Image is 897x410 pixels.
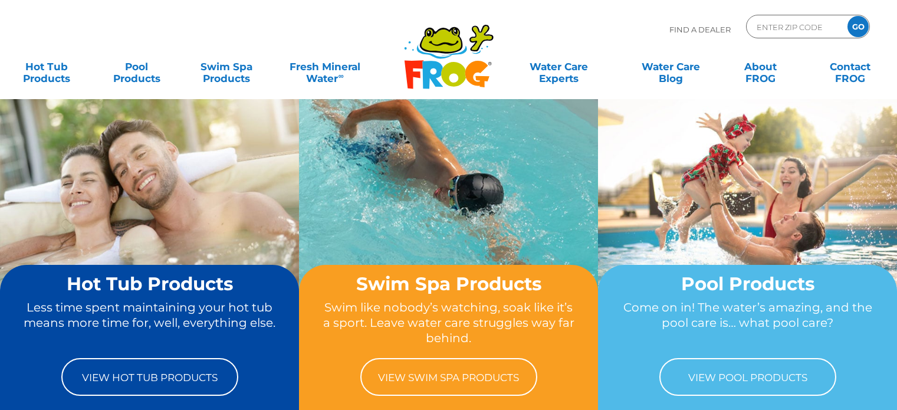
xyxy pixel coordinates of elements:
p: Less time spent maintaining your hot tub means more time for, well, everything else. [22,300,277,346]
img: home-banner-pool-short [598,99,897,322]
a: View Swim Spa Products [360,358,537,396]
a: Water CareExperts [502,55,616,78]
p: Swim like nobody’s watching, soak like it’s a sport. Leave water care struggles way far behind. [321,300,576,346]
h2: Hot Tub Products [22,274,277,294]
a: AboutFROG [725,55,795,78]
a: Water CareBlog [636,55,705,78]
input: GO [847,16,869,37]
h2: Pool Products [620,274,875,294]
a: ContactFROG [816,55,885,78]
a: Fresh MineralWater∞ [281,55,369,78]
a: View Hot Tub Products [61,358,238,396]
p: Find A Dealer [669,15,731,44]
p: Come on in! The water’s amazing, and the pool care is… what pool care? [620,300,875,346]
sup: ∞ [338,71,343,80]
h2: Swim Spa Products [321,274,576,294]
img: home-banner-swim-spa-short [299,99,598,322]
a: Swim SpaProducts [192,55,261,78]
a: Hot TubProducts [12,55,81,78]
input: Zip Code Form [755,18,835,35]
a: View Pool Products [659,358,836,396]
a: PoolProducts [101,55,171,78]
